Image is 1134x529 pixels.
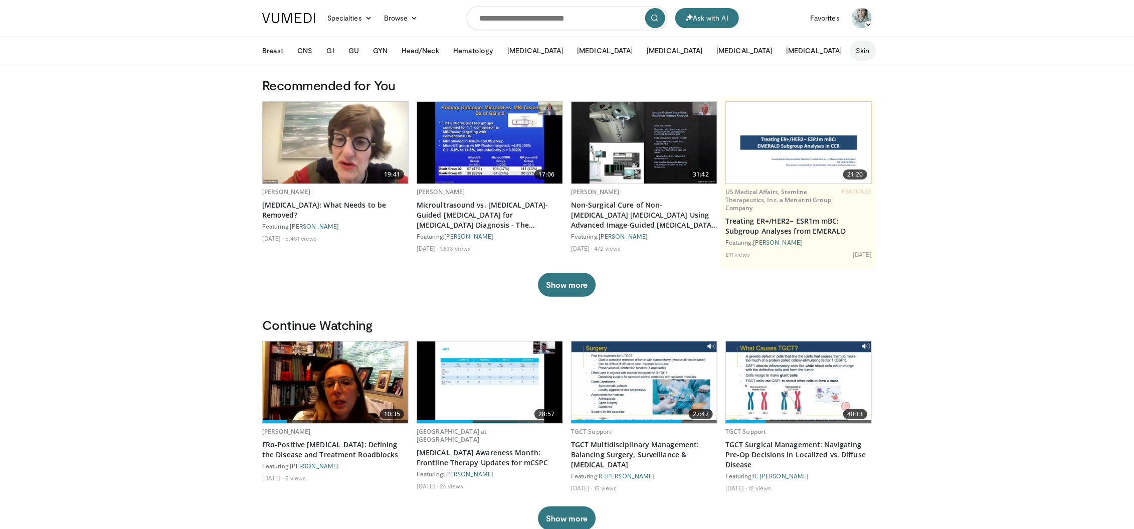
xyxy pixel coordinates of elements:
[725,250,750,258] li: 211 views
[256,41,289,61] button: Breast
[380,169,404,180] span: 19:41
[290,223,339,230] a: [PERSON_NAME]
[534,409,558,419] span: 28:57
[467,6,667,30] input: Search topics, interventions
[262,440,409,460] a: FRα-Positive [MEDICAL_DATA]: Defining the Disease and Treatment Roadblocks
[262,427,311,436] a: [PERSON_NAME]
[321,41,340,61] button: GI
[321,8,378,28] a: Specialties
[571,232,717,240] div: Featuring:
[599,472,655,479] a: R. [PERSON_NAME]
[417,232,563,240] div: Featuring:
[417,341,562,423] a: 28:57
[725,188,831,212] a: US Medical Affairs, Stemline Therapeutics, Inc. a Menarini Group Company
[417,482,438,490] li: [DATE]
[440,482,464,490] li: 26 views
[710,41,778,61] button: [MEDICAL_DATA]
[262,234,284,242] li: [DATE]
[852,8,872,28] img: Avatar
[572,341,717,423] a: 27:47
[780,41,848,61] button: [MEDICAL_DATA]
[853,250,872,258] li: [DATE]
[262,222,409,230] div: Featuring:
[843,409,867,419] span: 40:13
[380,409,404,419] span: 10:35
[850,41,875,61] button: Skin
[753,472,809,479] a: R. [PERSON_NAME]
[262,188,311,196] a: [PERSON_NAME]
[725,484,747,492] li: [DATE]
[594,484,617,492] li: 15 views
[571,188,620,196] a: [PERSON_NAME]
[263,102,408,184] img: 4d0a4bbe-a17a-46ab-a4ad-f5554927e0d3.620x360_q85_upscale.jpg
[417,244,438,252] li: [DATE]
[291,41,318,61] button: CNS
[417,188,465,196] a: [PERSON_NAME]
[571,472,717,480] div: Featuring:
[571,440,717,470] a: TGCT Multidisciplinary Management: Balancing Surgery, Surveillance & [MEDICAL_DATA]
[396,41,445,61] button: Head/Neck
[804,8,846,28] a: Favorites
[417,102,562,184] img: d0371492-b5bc-4101-bdcb-0105177cfd27.620x360_q85_upscale.jpg
[262,462,409,470] div: Featuring:
[689,409,713,419] span: 27:47
[571,200,717,230] a: Non-Surgical Cure of Non-[MEDICAL_DATA] [MEDICAL_DATA] Using Advanced Image-Guided [MEDICAL_DATA]...
[447,41,500,61] button: Hematology
[572,341,717,423] img: b67c6b20-fdf8-469d-8e8d-e13289113e82.620x360_q85_upscale.jpg
[263,341,408,423] img: 41abda07-5929-4802-aa60-04db6effdf83.620x360_q85_upscale.jpg
[534,169,558,180] span: 17:06
[725,472,872,480] div: Featuring:
[417,448,563,468] a: [MEDICAL_DATA] Awareness Month: Frontline Therapy Updates for mCSPC
[417,427,487,444] a: [GEOGRAPHIC_DATA] at [GEOGRAPHIC_DATA]
[689,169,713,180] span: 31:42
[726,102,871,184] a: 21:20
[262,200,409,220] a: [MEDICAL_DATA]: What Needs to be Removed?
[342,41,365,61] button: GU
[444,470,493,477] a: [PERSON_NAME]
[594,244,621,252] li: 472 views
[726,341,871,423] img: 366b7f4e-5342-44a6-b6fa-976a7e2de3f8.620x360_q85_upscale.jpg
[571,427,612,436] a: TGCT Support
[726,341,871,423] a: 40:13
[599,233,648,240] a: [PERSON_NAME]
[263,102,408,184] a: 19:41
[571,244,593,252] li: [DATE]
[262,474,284,482] li: [DATE]
[501,41,569,61] button: [MEDICAL_DATA]
[378,8,424,28] a: Browse
[538,273,596,297] button: Show more
[571,484,593,492] li: [DATE]
[285,234,317,242] li: 5,431 views
[572,102,717,184] a: 31:42
[440,244,471,252] li: 1,633 views
[571,41,639,61] button: [MEDICAL_DATA]
[726,102,871,184] img: 5c3960eb-aea4-4e4e-a204-5b067e665462.png.620x360_q85_upscale.png
[842,188,872,195] span: FEATURED
[262,13,315,23] img: VuMedi Logo
[641,41,708,61] button: [MEDICAL_DATA]
[843,169,867,180] span: 21:20
[417,341,562,423] img: 4042849c-d2e1-4f7e-9a59-86052f16c1af.620x360_q85_upscale.jpg
[444,233,493,240] a: [PERSON_NAME]
[417,102,562,184] a: 17:06
[417,470,563,478] div: Featuring:
[285,474,306,482] li: 5 views
[748,484,772,492] li: 12 views
[417,200,563,230] a: Microultrasound vs. [MEDICAL_DATA]-Guided [MEDICAL_DATA] for [MEDICAL_DATA] Diagnosis - The OPTIM...
[725,427,766,436] a: TGCT Support
[262,317,872,333] h3: Continue Watching
[725,216,872,236] a: Treating ER+/HER2− ESR1m mBC: Subgroup Analyses from EMERALD
[263,341,408,423] a: 10:35
[572,102,717,184] img: 1e2a10c9-340f-4cf7-b154-d76af51e353a.620x360_q85_upscale.jpg
[262,77,872,93] h3: Recommended for You
[753,239,802,246] a: [PERSON_NAME]
[725,440,872,470] a: TGCT Surgical Management: Navigating Pre-Op Decisions in Localized vs. Diffuse Disease
[290,462,339,469] a: [PERSON_NAME]
[675,8,739,28] button: Ask with AI
[725,238,872,246] div: Featuring:
[367,41,394,61] button: GYN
